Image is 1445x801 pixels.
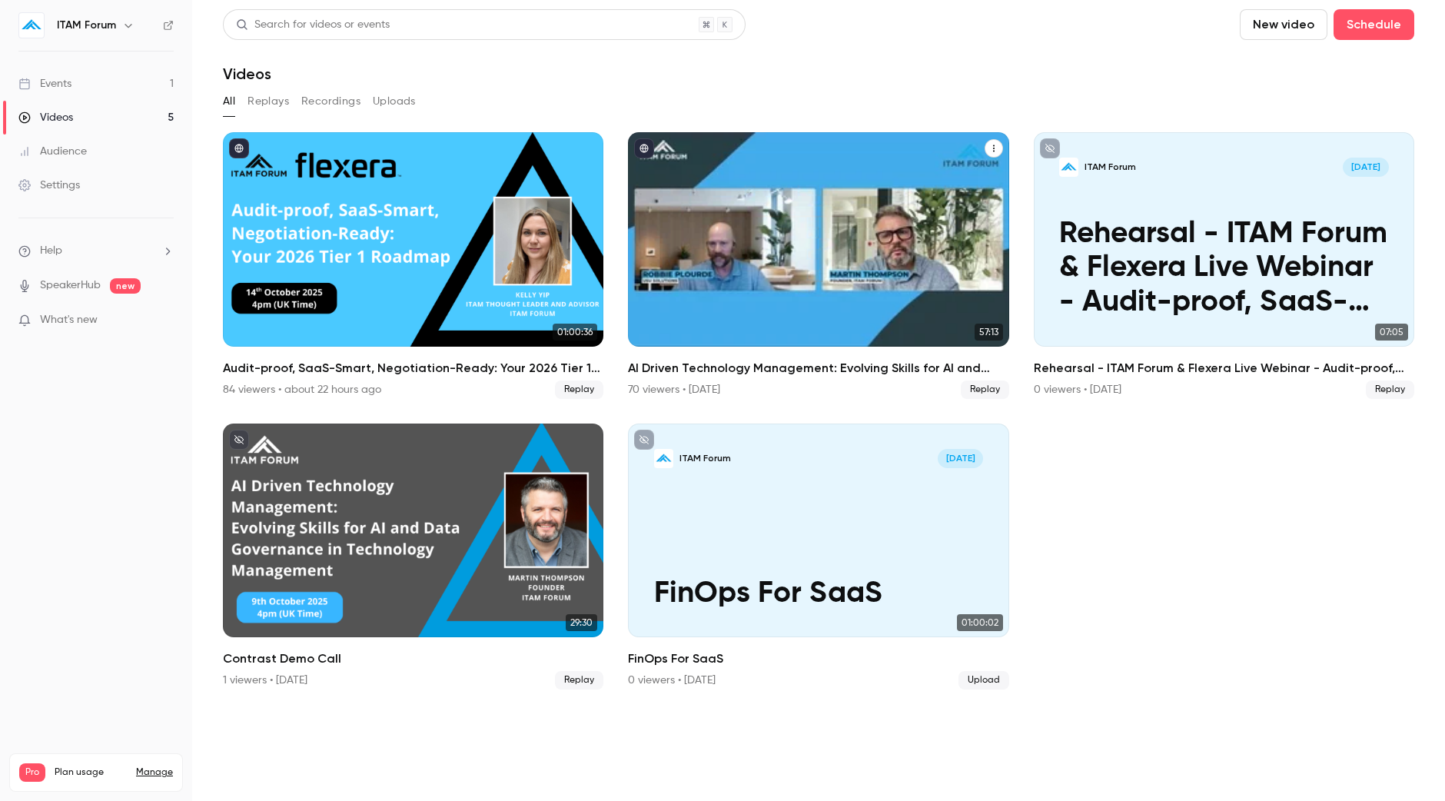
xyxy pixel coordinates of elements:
[975,324,1003,341] span: 57:13
[19,13,44,38] img: ITAM Forum
[223,65,271,83] h1: Videos
[223,673,307,688] div: 1 viewers • [DATE]
[57,18,116,33] h6: ITAM Forum
[223,650,603,668] h2: Contrast Demo Call
[1366,381,1414,399] span: Replay
[634,430,654,450] button: unpublished
[1034,382,1121,397] div: 0 viewers • [DATE]
[628,424,1008,690] li: FinOps For SaaS
[1034,359,1414,377] h2: Rehearsal - ITAM Forum & Flexera Live Webinar - Audit-proof, SaaS-Smart, Negotiation-Ready: Your ...
[223,89,235,114] button: All
[223,424,603,690] a: 29:30Contrast Demo Call1 viewers • [DATE]Replay
[301,89,360,114] button: Recordings
[553,324,597,341] span: 01:00:36
[1040,138,1060,158] button: unpublished
[628,132,1008,399] li: AI Driven Technology Management: Evolving Skills for AI and Data Governance in Technology Management
[40,278,101,294] a: SpeakerHub
[1085,161,1136,174] p: ITAM Forum
[223,424,603,690] li: Contrast Demo Call
[628,132,1008,399] a: 57:13AI Driven Technology Management: Evolving Skills for AI and Data Governance in Technology Ma...
[40,312,98,328] span: What's new
[1034,132,1414,399] a: Rehearsal - ITAM Forum & Flexera Live Webinar - Audit-proof, SaaS-Smart, Negotiation-Ready: Your ...
[223,359,603,377] h2: Audit-proof, SaaS-Smart, Negotiation-Ready: Your 2026 Tier 1 Roadmap
[634,138,654,158] button: published
[628,424,1008,690] a: FinOps For SaaSITAM Forum[DATE]FinOps For SaaS01:00:02FinOps For SaaS0 viewers • [DATE]Upload
[555,671,603,690] span: Replay
[957,614,1003,631] span: 01:00:02
[628,673,716,688] div: 0 viewers • [DATE]
[1334,9,1414,40] button: Schedule
[155,314,174,327] iframe: Noticeable Trigger
[373,89,416,114] button: Uploads
[18,144,87,159] div: Audience
[229,138,249,158] button: published
[566,614,597,631] span: 29:30
[19,763,45,782] span: Pro
[679,452,731,465] p: ITAM Forum
[18,76,71,91] div: Events
[958,671,1009,690] span: Upload
[40,243,62,259] span: Help
[654,577,983,612] p: FinOps For SaaS
[223,382,381,397] div: 84 viewers • about 22 hours ago
[247,89,289,114] button: Replays
[223,132,603,399] a: 01:00:36Audit-proof, SaaS-Smart, Negotiation-Ready: Your 2026 Tier 1 Roadmap84 viewers • about 22...
[628,382,720,397] div: 70 viewers • [DATE]
[223,132,1414,690] ul: Videos
[628,650,1008,668] h2: FinOps For SaaS
[961,381,1009,399] span: Replay
[18,178,80,193] div: Settings
[236,17,390,33] div: Search for videos or events
[18,243,174,259] li: help-dropdown-opener
[1240,9,1327,40] button: New video
[1059,218,1389,321] p: Rehearsal - ITAM Forum & Flexera Live Webinar - Audit-proof, SaaS-Smart, Negotiation-Ready: Your ...
[555,381,603,399] span: Replay
[654,449,673,468] img: FinOps For SaaS
[1059,158,1078,177] img: Rehearsal - ITAM Forum & Flexera Live Webinar - Audit-proof, SaaS-Smart, Negotiation-Ready: Your ...
[55,766,127,779] span: Plan usage
[18,110,73,125] div: Videos
[1343,158,1388,177] span: [DATE]
[938,449,983,468] span: [DATE]
[229,430,249,450] button: unpublished
[1375,324,1408,341] span: 07:05
[223,132,603,399] li: Audit-proof, SaaS-Smart, Negotiation-Ready: Your 2026 Tier 1 Roadmap
[223,9,1414,792] section: Videos
[628,359,1008,377] h2: AI Driven Technology Management: Evolving Skills for AI and Data Governance in Technology Management
[136,766,173,779] a: Manage
[110,278,141,294] span: new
